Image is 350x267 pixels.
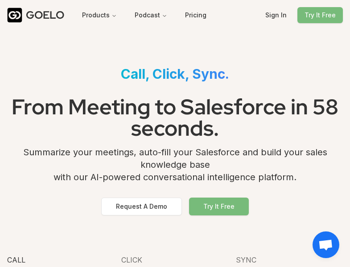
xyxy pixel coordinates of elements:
button: Try It Free [297,7,343,23]
div: Click [121,255,228,265]
div: Call [7,255,114,265]
div: Summarize your meetings, auto-fill your Salesforce and build your sales knowledge base with our A... [7,146,343,190]
div: GOELO [26,8,64,22]
a: GOELO [7,8,71,23]
button: Products [75,7,124,23]
button: Try It Free [189,198,249,215]
button: Pricing [178,7,214,23]
nav: Main [75,7,174,23]
img: Goelo Logo [7,8,22,23]
button: Podcast [128,7,174,23]
span: Call, Click, Sync. [121,66,229,82]
div: Sync [236,255,343,265]
h1: From Meeting to Salesforce in 58 seconds. [7,89,343,146]
button: Request A Demo [101,198,182,215]
div: Ouvrir le chat [313,231,339,258]
button: Sign In [258,7,294,23]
